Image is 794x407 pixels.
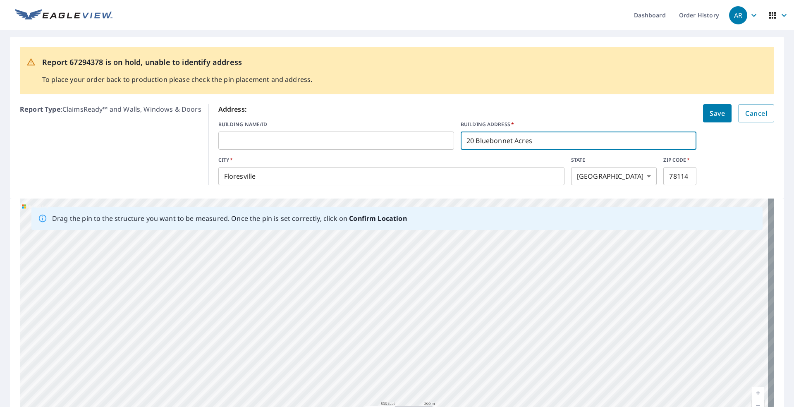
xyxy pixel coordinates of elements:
b: Confirm Location [349,214,407,223]
div: [GEOGRAPHIC_DATA] [571,167,657,185]
p: To place your order back to production please check the pin placement and address. [42,74,312,84]
p: Address: [218,104,697,114]
p: : ClaimsReady™ and Walls, Windows & Doors [20,104,201,185]
label: ZIP CODE [663,156,696,164]
p: Drag the pin to the structure you want to be measured. Once the pin is set correctly, click on [52,213,407,223]
button: Save [703,104,732,122]
em: [GEOGRAPHIC_DATA] [577,172,644,180]
label: BUILDING NAME/ID [218,121,454,128]
p: Report 67294378 is on hold, unable to identify address [42,57,312,68]
label: BUILDING ADDRESS [461,121,696,128]
label: CITY [218,156,564,164]
a: Current Level 16, Zoom In [752,387,764,399]
span: Cancel [745,108,767,119]
label: STATE [571,156,657,164]
b: Report Type [20,105,61,114]
button: Cancel [738,104,774,122]
div: AR [729,6,747,24]
img: EV Logo [15,9,112,22]
span: Save [710,108,725,119]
